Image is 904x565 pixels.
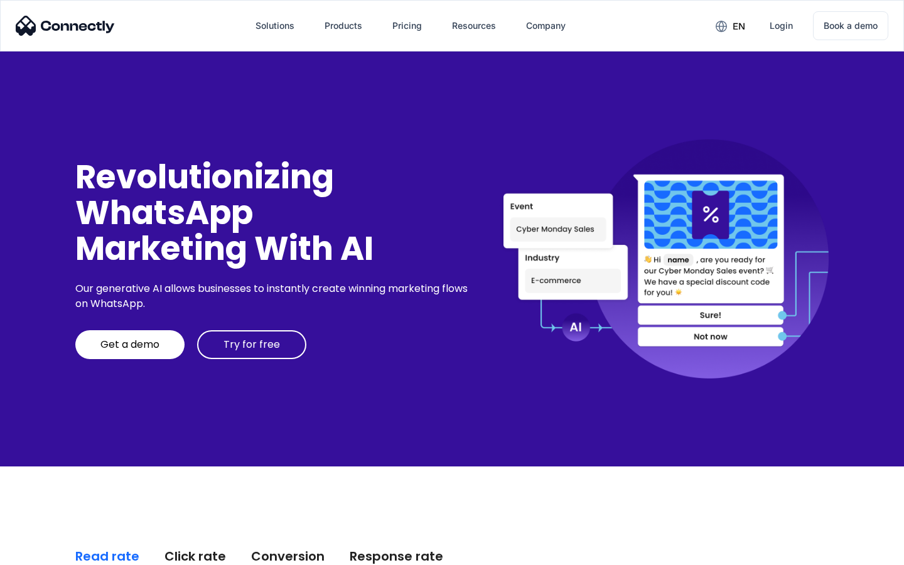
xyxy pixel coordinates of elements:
div: Products [325,17,362,35]
div: Resources [452,17,496,35]
div: Login [770,17,793,35]
div: Revolutionizing WhatsApp Marketing With AI [75,159,472,267]
div: Conversion [251,547,325,565]
div: Try for free [223,338,280,351]
div: Click rate [164,547,226,565]
div: Our generative AI allows businesses to instantly create winning marketing flows on WhatsApp. [75,281,472,311]
div: Solutions [256,17,294,35]
div: Company [526,17,566,35]
a: Try for free [197,330,306,359]
div: Pricing [392,17,422,35]
a: Book a demo [813,11,888,40]
a: Login [760,11,803,41]
div: en [733,18,745,35]
div: Get a demo [100,338,159,351]
div: Read rate [75,547,139,565]
img: Connectly Logo [16,16,115,36]
div: Response rate [350,547,443,565]
a: Get a demo [75,330,185,359]
a: Pricing [382,11,432,41]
